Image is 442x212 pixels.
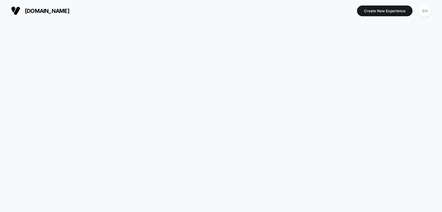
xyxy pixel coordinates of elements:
[417,5,433,17] button: BH
[357,6,413,16] button: Create New Experience
[11,6,20,15] img: Visually logo
[419,5,431,17] div: BH
[9,6,71,16] button: [DOMAIN_NAME]
[25,8,69,14] span: [DOMAIN_NAME]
